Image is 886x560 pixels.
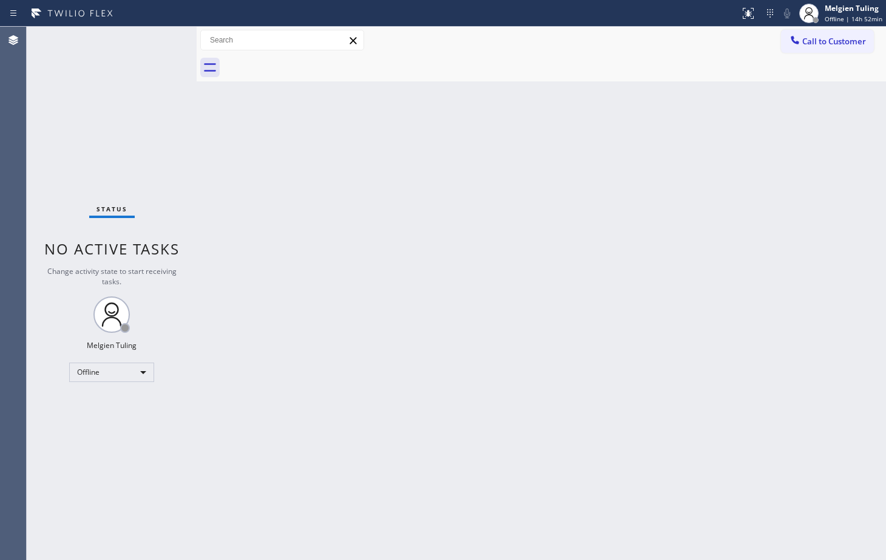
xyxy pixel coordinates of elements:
button: Call to Customer [781,30,874,53]
span: No active tasks [44,239,180,259]
button: Mute [779,5,796,22]
input: Search [201,30,364,50]
span: Call to Customer [802,36,866,47]
span: Change activity state to start receiving tasks. [47,266,177,287]
div: Offline [69,363,154,382]
div: Melgien Tuling [87,340,137,350]
span: Offline | 14h 52min [825,15,882,23]
div: Melgien Tuling [825,3,882,13]
span: Status [96,205,127,213]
